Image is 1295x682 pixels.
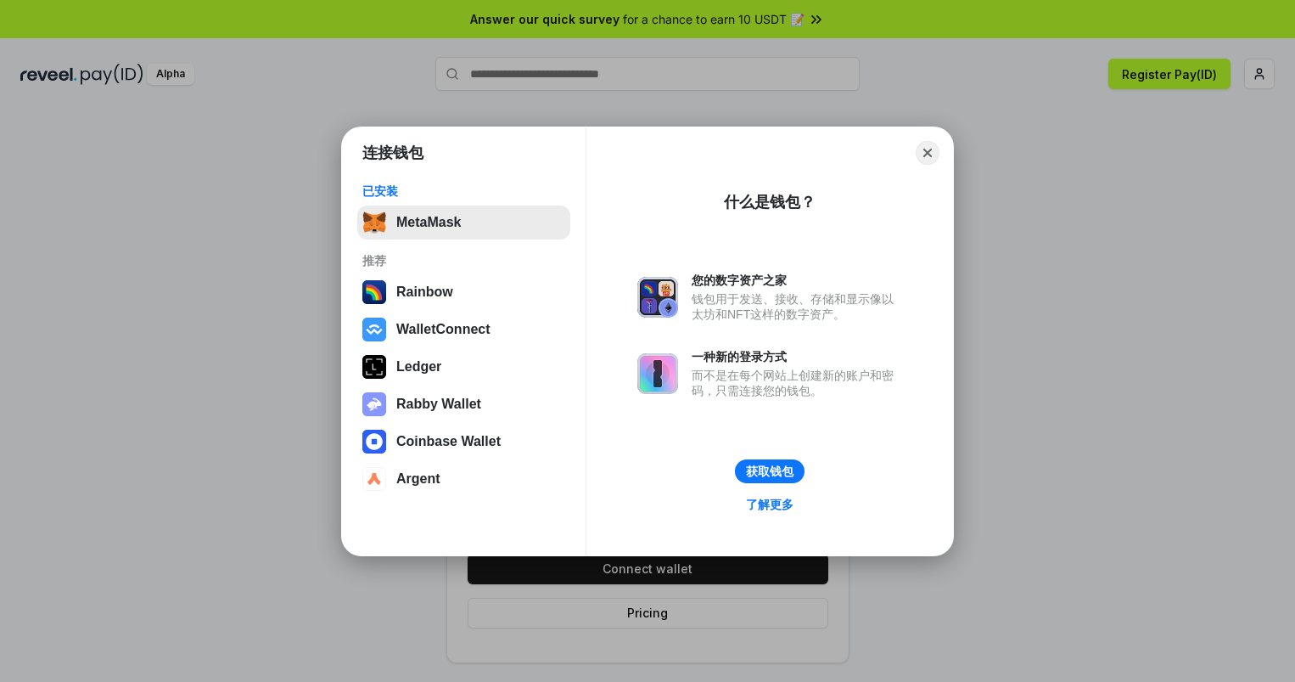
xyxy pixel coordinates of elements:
img: svg+xml,%3Csvg%20xmlns%3D%22http%3A%2F%2Fwww.w3.org%2F2000%2Fsvg%22%20width%3D%2228%22%20height%3... [362,355,386,379]
img: svg+xml,%3Csvg%20xmlns%3D%22http%3A%2F%2Fwww.w3.org%2F2000%2Fsvg%22%20fill%3D%22none%22%20viewBox... [637,277,678,318]
button: Close [916,141,939,165]
img: svg+xml,%3Csvg%20xmlns%3D%22http%3A%2F%2Fwww.w3.org%2F2000%2Fsvg%22%20fill%3D%22none%22%20viewBox... [637,353,678,394]
button: Ledger [357,350,570,384]
button: 获取钱包 [735,459,804,483]
div: 什么是钱包？ [724,192,816,212]
div: Argent [396,471,440,487]
div: 已安装 [362,183,565,199]
div: WalletConnect [396,322,491,337]
img: svg+xml,%3Csvg%20fill%3D%22none%22%20height%3D%2233%22%20viewBox%3D%220%200%2035%2033%22%20width%... [362,211,386,234]
div: Ledger [396,359,441,375]
div: 了解更多 [746,497,793,512]
img: svg+xml,%3Csvg%20width%3D%2228%22%20height%3D%2228%22%20viewBox%3D%220%200%2028%2028%22%20fill%3D... [362,318,386,341]
button: WalletConnect [357,313,570,347]
div: Rabby Wallet [396,397,481,412]
div: 您的数字资产之家 [692,273,902,288]
img: svg+xml,%3Csvg%20xmlns%3D%22http%3A%2F%2Fwww.w3.org%2F2000%2Fsvg%22%20fill%3D%22none%22%20viewBox... [362,392,386,416]
div: 而不是在每个网站上创建新的账户和密码，只需连接您的钱包。 [692,368,902,398]
h1: 连接钱包 [362,143,423,163]
button: Argent [357,462,570,496]
button: MetaMask [357,206,570,240]
div: 钱包用于发送、接收、存储和显示像以太坊和NFT这样的数字资产。 [692,291,902,322]
div: Rainbow [396,285,453,300]
img: svg+xml,%3Csvg%20width%3D%2228%22%20height%3D%2228%22%20viewBox%3D%220%200%2028%2028%22%20fill%3D... [362,467,386,491]
div: 获取钱包 [746,464,793,479]
div: Coinbase Wallet [396,434,501,449]
img: svg+xml,%3Csvg%20width%3D%22120%22%20height%3D%22120%22%20viewBox%3D%220%200%20120%20120%22%20fil... [362,280,386,304]
button: Coinbase Wallet [357,425,570,459]
div: 一种新的登录方式 [692,349,902,364]
div: 推荐 [362,253,565,268]
button: Rabby Wallet [357,387,570,421]
img: svg+xml,%3Csvg%20width%3D%2228%22%20height%3D%2228%22%20viewBox%3D%220%200%2028%2028%22%20fill%3D... [362,430,386,454]
a: 了解更多 [736,493,804,516]
button: Rainbow [357,275,570,309]
div: MetaMask [396,215,461,230]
